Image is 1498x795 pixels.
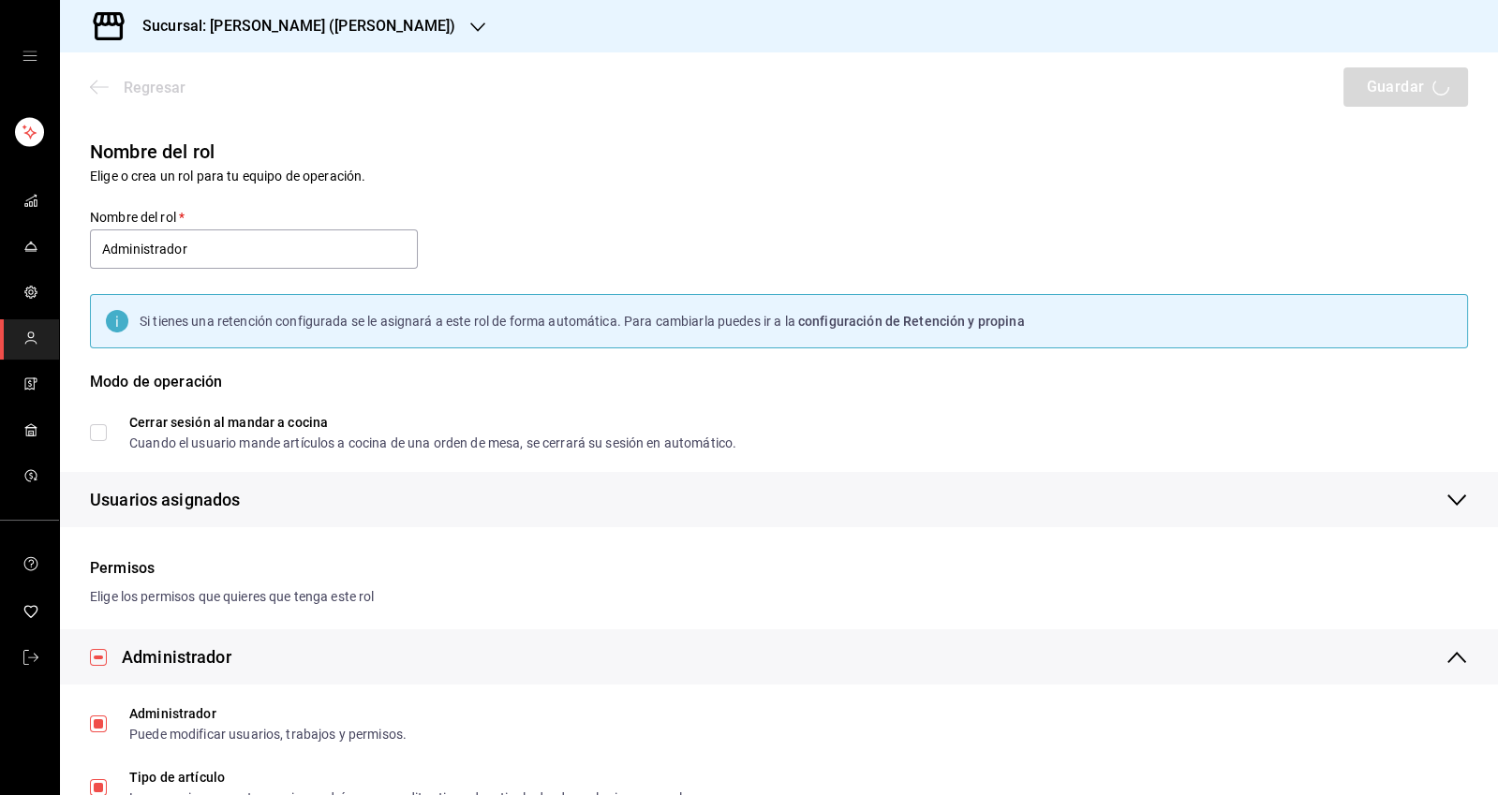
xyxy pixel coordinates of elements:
[22,49,37,64] button: open drawer
[127,15,455,37] h3: Sucursal: [PERSON_NAME] ([PERSON_NAME])
[90,371,1468,416] div: Modo de operación
[140,314,798,329] span: Si tienes una retención configurada se le asignará a este rol de forma automática. Para cambiarla...
[90,587,1468,607] div: Elige los permisos que quieres que tenga este rol
[90,557,1468,580] div: Permisos
[90,137,1468,167] h6: Nombre del rol
[798,314,1025,329] span: configuración de Retención y propina
[90,169,365,184] span: Elige o crea un rol para tu equipo de operación.
[129,436,736,449] div: Cuando el usuario mande artículos a cocina de una orden de mesa, se cerrará su sesión en automático.
[90,487,240,512] span: Usuarios asignados
[122,644,231,670] div: Administrador
[129,728,407,741] div: Puede modificar usuarios, trabajos y permisos.
[129,707,407,720] div: Administrador
[90,211,418,224] label: Nombre del rol
[129,416,736,429] div: Cerrar sesión al mandar a cocina
[129,771,682,784] div: Tipo de artículo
